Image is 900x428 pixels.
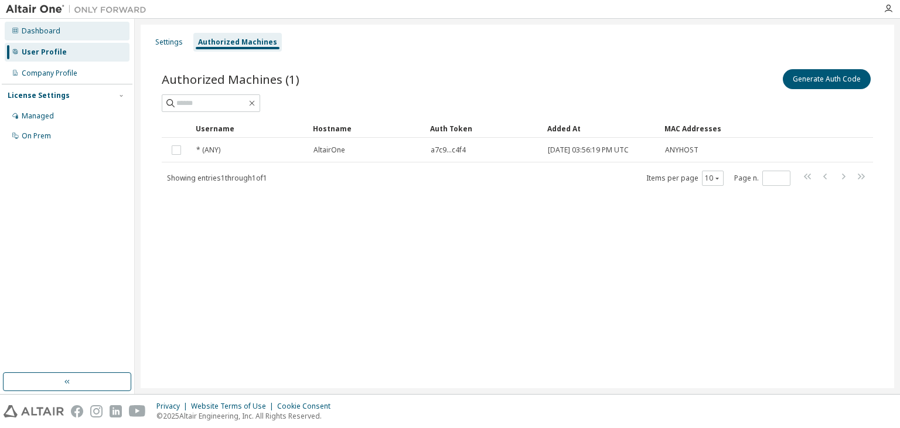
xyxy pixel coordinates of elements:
[6,4,152,15] img: Altair One
[22,47,67,57] div: User Profile
[547,119,655,138] div: Added At
[783,69,871,89] button: Generate Auth Code
[646,171,724,186] span: Items per page
[22,26,60,36] div: Dashboard
[22,111,54,121] div: Managed
[156,411,337,421] p: © 2025 Altair Engineering, Inc. All Rights Reserved.
[156,402,191,411] div: Privacy
[191,402,277,411] div: Website Terms of Use
[313,145,345,155] span: AltairOne
[155,38,183,47] div: Settings
[196,119,304,138] div: Username
[734,171,790,186] span: Page n.
[8,91,70,100] div: License Settings
[705,174,721,183] button: 10
[277,402,337,411] div: Cookie Consent
[4,405,64,417] img: altair_logo.svg
[431,145,466,155] span: a7c9...c4f4
[313,119,421,138] div: Hostname
[71,405,83,417] img: facebook.svg
[110,405,122,417] img: linkedin.svg
[167,173,267,183] span: Showing entries 1 through 1 of 1
[664,119,754,138] div: MAC Addresses
[162,71,299,87] span: Authorized Machines (1)
[22,69,77,78] div: Company Profile
[22,131,51,141] div: On Prem
[90,405,103,417] img: instagram.svg
[129,405,146,417] img: youtube.svg
[198,38,277,47] div: Authorized Machines
[430,119,538,138] div: Auth Token
[665,145,698,155] span: ANYHOST
[196,145,220,155] span: * (ANY)
[548,145,629,155] span: [DATE] 03:56:19 PM UTC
